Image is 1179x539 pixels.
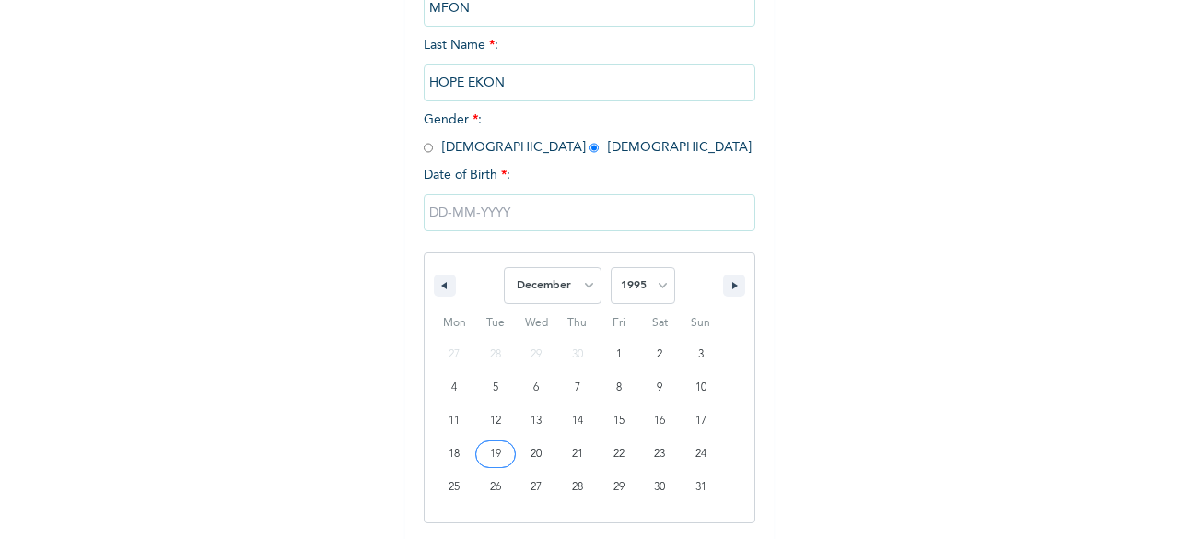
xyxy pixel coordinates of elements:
[490,404,501,438] span: 12
[639,438,681,471] button: 23
[475,309,517,338] span: Tue
[424,113,752,154] span: Gender : [DEMOGRAPHIC_DATA] [DEMOGRAPHIC_DATA]
[424,166,510,185] span: Date of Birth :
[598,438,639,471] button: 22
[557,404,599,438] button: 14
[680,438,721,471] button: 24
[424,39,755,89] span: Last Name :
[598,338,639,371] button: 1
[657,338,662,371] span: 2
[657,371,662,404] span: 9
[680,338,721,371] button: 3
[493,371,498,404] span: 5
[475,404,517,438] button: 12
[616,371,622,404] span: 8
[639,338,681,371] button: 2
[639,404,681,438] button: 16
[613,404,625,438] span: 15
[516,438,557,471] button: 20
[680,404,721,438] button: 17
[475,371,517,404] button: 5
[531,404,542,438] span: 13
[424,194,755,231] input: DD-MM-YYYY
[598,371,639,404] button: 8
[639,309,681,338] span: Sat
[572,404,583,438] span: 14
[654,438,665,471] span: 23
[695,371,706,404] span: 10
[616,338,622,371] span: 1
[451,371,457,404] span: 4
[639,471,681,504] button: 30
[531,471,542,504] span: 27
[598,471,639,504] button: 29
[557,309,599,338] span: Thu
[434,438,475,471] button: 18
[449,471,460,504] span: 25
[680,471,721,504] button: 31
[531,438,542,471] span: 20
[490,471,501,504] span: 26
[475,471,517,504] button: 26
[557,438,599,471] button: 21
[434,404,475,438] button: 11
[449,404,460,438] span: 11
[516,404,557,438] button: 13
[572,471,583,504] span: 28
[613,438,625,471] span: 22
[680,309,721,338] span: Sun
[695,404,706,438] span: 17
[434,371,475,404] button: 4
[654,471,665,504] span: 30
[639,371,681,404] button: 9
[490,438,501,471] span: 19
[575,371,580,404] span: 7
[516,309,557,338] span: Wed
[516,371,557,404] button: 6
[434,309,475,338] span: Mon
[654,404,665,438] span: 16
[598,404,639,438] button: 15
[516,471,557,504] button: 27
[449,438,460,471] span: 18
[680,371,721,404] button: 10
[557,471,599,504] button: 28
[533,371,539,404] span: 6
[434,471,475,504] button: 25
[695,438,706,471] span: 24
[557,371,599,404] button: 7
[475,438,517,471] button: 19
[613,471,625,504] span: 29
[598,309,639,338] span: Fri
[424,64,755,101] input: Enter your last name
[695,471,706,504] span: 31
[698,338,704,371] span: 3
[572,438,583,471] span: 21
